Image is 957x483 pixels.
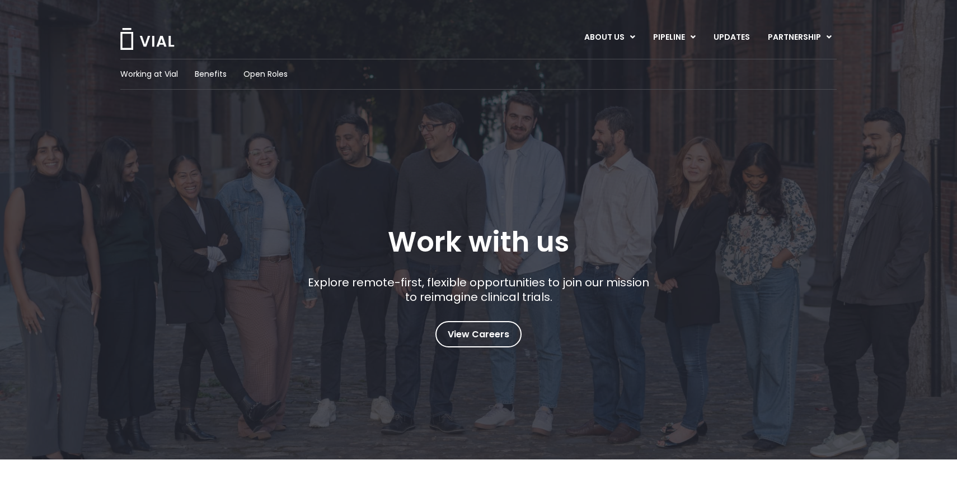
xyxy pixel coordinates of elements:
a: Benefits [195,68,227,80]
h1: Work with us [388,226,569,258]
a: PARTNERSHIPMenu Toggle [759,28,841,47]
a: UPDATES [705,28,758,47]
a: Open Roles [243,68,288,80]
a: PIPELINEMenu Toggle [644,28,704,47]
img: Vial Logo [119,28,175,50]
p: Explore remote-first, flexible opportunities to join our mission to reimagine clinical trials. [304,275,654,304]
a: Working at Vial [120,68,178,80]
span: View Careers [448,327,509,342]
a: View Careers [435,321,522,347]
a: ABOUT USMenu Toggle [575,28,644,47]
